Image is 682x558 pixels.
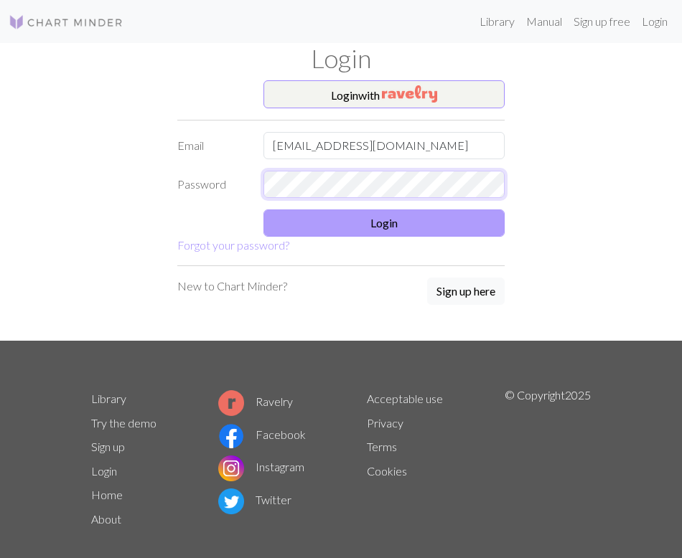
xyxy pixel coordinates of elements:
a: Forgot your password? [177,238,289,252]
a: Manual [520,7,568,36]
h1: Login [83,43,599,75]
a: Facebook [218,427,306,441]
a: Acceptable use [367,392,443,405]
a: Home [91,488,123,501]
a: Try the demo [91,416,157,430]
p: © Copyright 2025 [505,387,591,531]
label: Email [169,132,255,159]
img: Ravelry [382,85,437,103]
a: Privacy [367,416,403,430]
button: Sign up here [427,278,505,305]
button: Login [263,209,505,237]
img: Ravelry logo [218,390,244,416]
a: Ravelry [218,394,293,408]
a: Sign up here [427,278,505,306]
a: Library [91,392,126,405]
a: Terms [367,440,397,453]
a: Cookies [367,464,407,478]
img: Twitter logo [218,488,244,514]
a: Sign up free [568,7,636,36]
img: Logo [9,14,123,31]
label: Password [169,171,255,198]
img: Instagram logo [218,455,244,481]
a: About [91,512,121,526]
a: Login [636,7,673,36]
a: Sign up [91,440,125,453]
a: Twitter [218,493,291,506]
a: Login [91,464,117,478]
button: Loginwith [263,80,505,109]
img: Facebook logo [218,423,244,449]
p: New to Chart Minder? [177,278,287,295]
a: Instagram [218,460,304,473]
a: Library [474,7,520,36]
